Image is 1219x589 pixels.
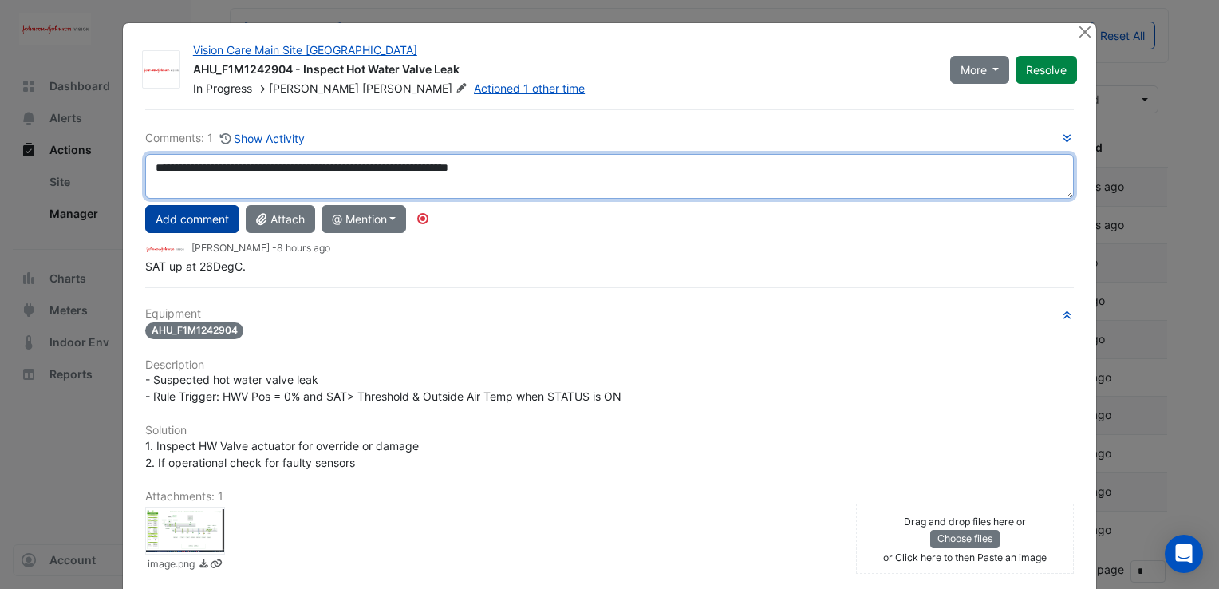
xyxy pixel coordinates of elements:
h6: Equipment [145,307,1074,321]
button: Resolve [1016,56,1077,84]
a: Actioned 1 other time [474,81,585,95]
button: More [950,56,1010,84]
span: More [961,61,987,78]
span: - Suspected hot water valve leak - Rule Trigger: HWV Pos = 0% and SAT> Threshold & Outside Air Te... [145,373,621,403]
small: image.png [148,557,195,574]
small: or Click here to then Paste an image [883,551,1047,563]
span: 1. Inspect HW Valve actuator for override or damage 2. If operational check for faulty sensors [145,439,419,469]
small: Drag and drop files here or [904,516,1026,528]
h6: Solution [145,424,1074,437]
button: Attach [246,205,315,233]
span: [PERSON_NAME] [362,81,471,97]
div: Comments: 1 [145,129,306,148]
h6: Attachments: 1 [145,490,1074,504]
a: Vision Care Main Site [GEOGRAPHIC_DATA] [193,43,417,57]
img: JnJ Vision Care [143,62,179,78]
button: Choose files [930,530,1000,547]
span: SAT up at 26DegC. [145,259,246,273]
h6: Description [145,358,1074,372]
button: Close [1076,23,1093,40]
a: Download [198,557,210,574]
div: Tooltip anchor [416,211,430,226]
span: -> [255,81,266,95]
span: 2025-09-30 07:33:12 [277,242,330,254]
div: AHU_F1M1242904 - Inspect Hot Water Valve Leak [193,61,931,81]
small: [PERSON_NAME] - [191,241,330,255]
div: Open Intercom Messenger [1165,535,1203,573]
a: Copy link to clipboard [210,557,222,574]
div: image.png [145,507,225,555]
button: @ Mention [322,205,407,233]
span: [PERSON_NAME] [269,81,359,95]
button: Show Activity [219,129,306,148]
span: AHU_F1M1242904 [145,322,244,339]
img: JnJ Vision Care [145,240,185,258]
span: In Progress [193,81,252,95]
button: Add comment [145,205,239,233]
